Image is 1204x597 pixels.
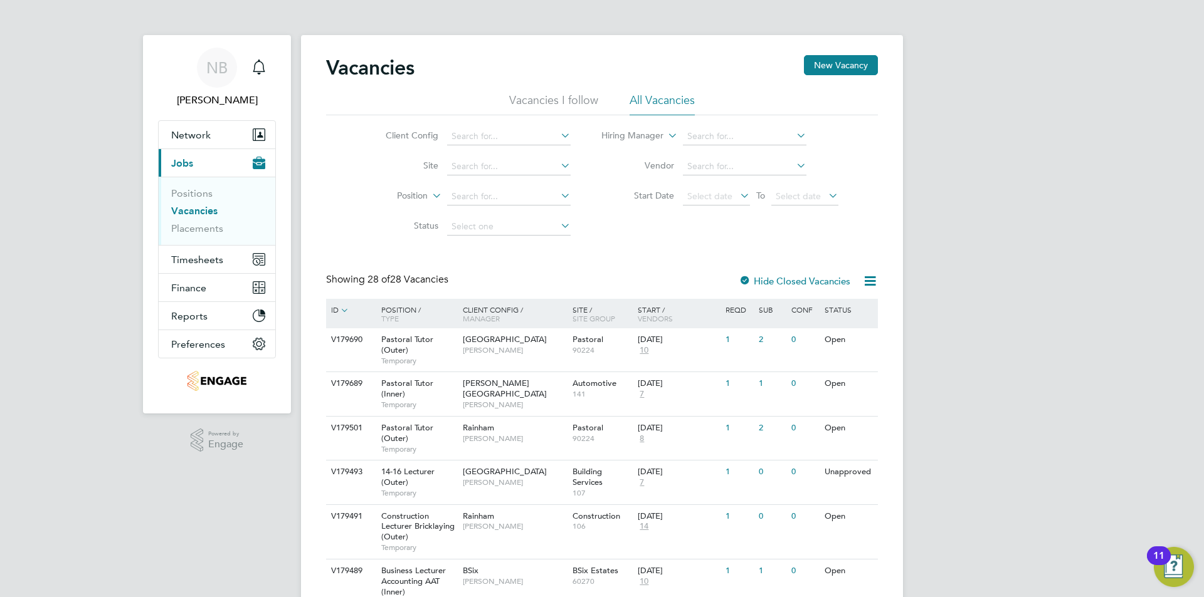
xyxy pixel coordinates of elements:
[573,565,618,576] span: BSix Estates
[328,372,372,395] div: V179689
[573,345,632,355] span: 90224
[158,371,276,391] a: Go to home page
[206,60,228,76] span: NB
[788,559,821,583] div: 0
[739,275,850,287] label: Hide Closed Vacancies
[638,335,719,345] div: [DATE]
[722,299,755,320] div: Reqd
[638,566,719,576] div: [DATE]
[756,460,788,484] div: 0
[638,389,646,400] span: 7
[463,521,566,531] span: [PERSON_NAME]
[159,177,275,245] div: Jobs
[722,460,755,484] div: 1
[788,460,821,484] div: 0
[381,400,457,410] span: Temporary
[326,273,451,286] div: Showing
[756,299,788,320] div: Sub
[752,187,769,204] span: To
[372,299,460,329] div: Position /
[683,128,806,145] input: Search for...
[381,444,457,454] span: Temporary
[756,505,788,528] div: 0
[687,190,732,202] span: Select date
[367,273,448,286] span: 28 Vacancies
[143,35,291,413] nav: Main navigation
[159,274,275,301] button: Finance
[463,477,566,487] span: [PERSON_NAME]
[208,428,243,439] span: Powered by
[366,160,438,171] label: Site
[821,559,876,583] div: Open
[573,511,620,521] span: Construction
[821,328,876,351] div: Open
[509,93,598,115] li: Vacancies I follow
[788,328,821,351] div: 0
[638,467,719,477] div: [DATE]
[366,130,438,141] label: Client Config
[447,218,571,236] input: Select one
[328,460,372,484] div: V179493
[367,273,390,286] span: 28 of
[573,521,632,531] span: 106
[171,187,213,199] a: Positions
[821,417,876,440] div: Open
[171,205,218,217] a: Vacancies
[381,378,433,399] span: Pastoral Tutor (Inner)
[638,433,646,444] span: 8
[463,511,494,521] span: Rainham
[328,328,372,351] div: V179690
[187,371,246,391] img: jambo-logo-retina.png
[447,158,571,175] input: Search for...
[573,433,632,444] span: 90224
[722,372,755,395] div: 1
[463,565,478,576] span: BSix
[638,521,650,532] span: 14
[159,330,275,358] button: Preferences
[463,378,547,399] span: [PERSON_NAME][GEOGRAPHIC_DATA]
[638,511,719,522] div: [DATE]
[208,439,243,450] span: Engage
[569,299,635,329] div: Site /
[381,334,433,355] span: Pastoral Tutor (Outer)
[821,505,876,528] div: Open
[381,511,455,542] span: Construction Lecturer Bricklaying (Outer)
[328,559,372,583] div: V179489
[804,55,878,75] button: New Vacancy
[630,93,695,115] li: All Vacancies
[171,157,193,169] span: Jobs
[821,460,876,484] div: Unapproved
[788,505,821,528] div: 0
[328,299,372,321] div: ID
[381,356,457,366] span: Temporary
[463,466,547,477] span: [GEOGRAPHIC_DATA]
[381,542,457,553] span: Temporary
[447,188,571,205] input: Search for...
[573,576,632,586] span: 60270
[328,505,372,528] div: V179491
[463,334,547,345] span: [GEOGRAPHIC_DATA]
[756,372,788,395] div: 1
[635,299,722,329] div: Start /
[463,433,566,444] span: [PERSON_NAME]
[788,417,821,440] div: 0
[573,466,603,487] span: Building Services
[638,378,719,389] div: [DATE]
[159,302,275,330] button: Reports
[381,565,446,597] span: Business Lecturer Accounting AAT (Inner)
[756,559,788,583] div: 1
[171,254,223,266] span: Timesheets
[722,328,755,351] div: 1
[788,372,821,395] div: 0
[463,576,566,586] span: [PERSON_NAME]
[573,488,632,498] span: 107
[638,477,646,488] span: 7
[821,299,876,320] div: Status
[171,129,211,141] span: Network
[591,130,663,142] label: Hiring Manager
[1153,556,1164,572] div: 11
[573,378,616,388] span: Automotive
[756,328,788,351] div: 2
[356,190,428,202] label: Position
[821,372,876,395] div: Open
